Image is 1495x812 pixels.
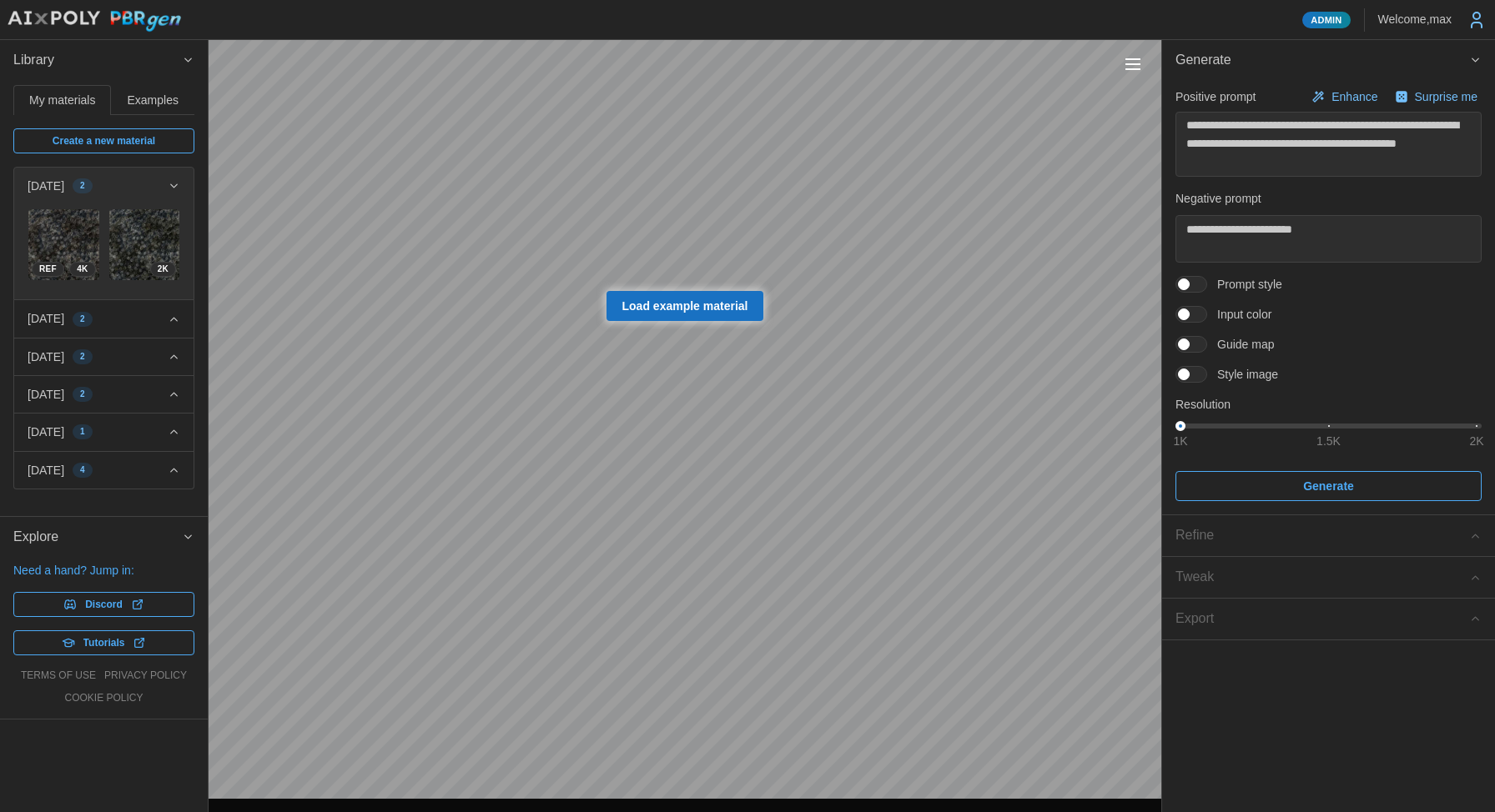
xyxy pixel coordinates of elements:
[14,300,194,337] button: [DATE]2
[158,263,169,276] span: 2 K
[1307,85,1382,108] button: Enhance
[1175,557,1469,598] span: Tweak
[77,263,88,276] span: 4 K
[14,452,194,489] button: [DATE]4
[13,40,182,81] span: Library
[14,204,194,299] div: [DATE]2
[1162,40,1495,81] button: Generate
[28,209,99,280] img: S98Uy1J7yJwPwzvcg3GZ
[13,562,194,579] p: Need a hand? Jump in:
[7,10,182,33] img: AIxPoly PBRgen
[1175,471,1482,501] button: Generate
[1207,366,1278,383] span: Style image
[21,669,96,683] a: terms of use
[28,178,64,194] p: [DATE]
[80,313,85,326] span: 2
[14,414,194,450] button: [DATE]1
[28,310,64,327] p: [DATE]
[1391,85,1482,108] button: Surprise me
[1415,88,1481,105] p: Surprise me
[28,424,64,440] p: [DATE]
[622,292,748,320] span: Load example material
[1303,472,1354,500] span: Generate
[80,179,85,193] span: 2
[1175,190,1482,207] p: Negative prompt
[1207,276,1282,293] span: Prompt style
[1175,40,1469,81] span: Generate
[28,462,64,479] p: [DATE]
[13,630,194,655] a: Tutorials
[13,592,194,617] a: Discord
[1331,88,1381,105] p: Enhance
[28,348,64,365] p: [DATE]
[1162,557,1495,598] button: Tweak
[14,376,194,413] button: [DATE]2
[1175,599,1469,639] span: Export
[1162,599,1495,639] button: Export
[1162,515,1495,556] button: Refine
[85,593,123,616] span: Discord
[1175,525,1469,546] div: Refine
[80,464,85,477] span: 4
[14,168,194,204] button: [DATE]2
[1175,396,1482,413] p: Resolution
[128,94,179,106] span: Examples
[80,388,85,401] span: 2
[80,425,85,439] span: 1
[1207,336,1274,353] span: Guide map
[104,669,187,683] a: privacy policy
[28,208,100,281] a: S98Uy1J7yJwPwzvcg3GZ4KREF
[80,350,85,363] span: 2
[53,129,155,153] span: Create a new material
[1207,306,1271,323] span: Input color
[1121,53,1145,76] button: Toggle viewport controls
[109,209,180,280] img: 4NnsPCk85qnnEnrBlXO6
[13,517,182,558] span: Explore
[1162,81,1495,515] div: Generate
[1311,13,1341,28] span: Admin
[108,208,181,281] a: 4NnsPCk85qnnEnrBlXO62K
[39,263,57,276] span: REF
[1378,11,1452,28] p: Welcome, max
[14,338,194,375] button: [DATE]2
[83,631,125,654] span: Tutorials
[29,94,95,106] span: My materials
[64,691,143,705] a: cookie policy
[1175,88,1256,105] p: Positive prompt
[28,386,64,403] p: [DATE]
[13,128,194,153] a: Create a new material
[607,291,764,321] a: Load example material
